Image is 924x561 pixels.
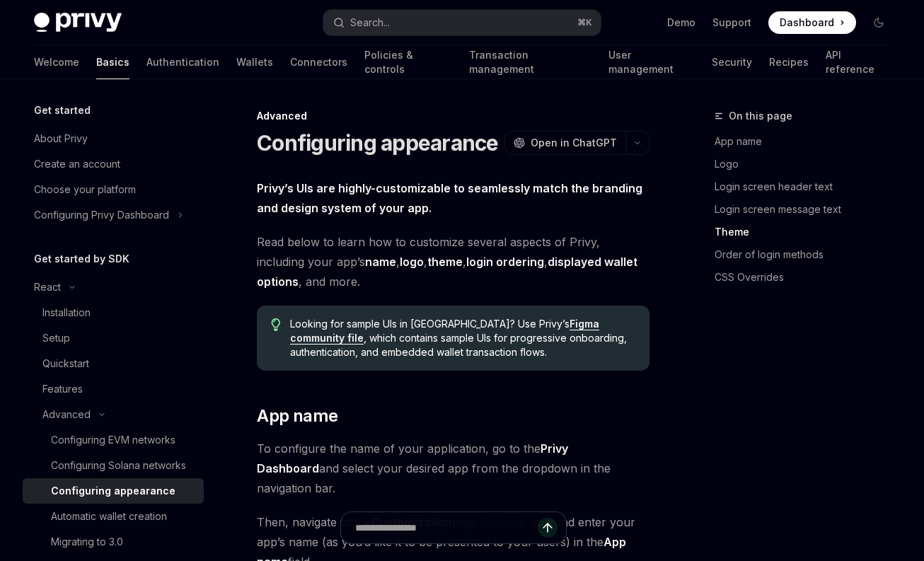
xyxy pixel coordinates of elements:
a: Wallets [236,45,273,79]
span: App name [257,405,337,427]
h1: Configuring appearance [257,130,499,156]
strong: Privy’s UIs are highly-customizable to seamlessly match the branding and design system of your app. [257,181,642,215]
button: Send message [538,518,558,538]
a: API reference [826,45,890,79]
a: CSS Overrides [715,266,901,289]
a: Basics [96,45,129,79]
a: Quickstart [23,351,204,376]
div: About Privy [34,130,88,147]
a: User management [608,45,695,79]
a: Configuring appearance [23,478,204,504]
div: Configuring appearance [51,482,175,499]
button: Toggle dark mode [867,11,890,34]
div: Migrating to 3.0 [51,533,123,550]
a: Welcome [34,45,79,79]
div: Advanced [257,109,649,123]
a: Authentication [146,45,219,79]
div: Configuring Privy Dashboard [34,207,169,224]
div: Setup [42,330,70,347]
span: Dashboard [780,16,834,30]
a: About Privy [23,126,204,151]
div: React [34,279,61,296]
a: Installation [23,300,204,325]
a: logo [400,255,424,270]
a: Login screen header text [715,175,901,198]
a: Logo [715,153,901,175]
button: Open in ChatGPT [504,131,625,155]
span: Read below to learn how to customize several aspects of Privy, including your app’s , , , , , and... [257,232,649,291]
a: App name [715,130,901,153]
a: theme [427,255,463,270]
a: Create an account [23,151,204,177]
span: Looking for sample UIs in [GEOGRAPHIC_DATA]? Use Privy’s , which contains sample UIs for progress... [290,317,635,359]
a: Choose your platform [23,177,204,202]
a: Transaction management [469,45,591,79]
a: Connectors [290,45,347,79]
a: Theme [715,221,901,243]
img: dark logo [34,13,122,33]
h5: Get started [34,102,91,119]
a: Order of login methods [715,243,901,266]
div: Choose your platform [34,181,136,198]
div: Advanced [42,406,91,423]
h5: Get started by SDK [34,250,129,267]
span: ⌘ K [577,17,592,28]
a: Setup [23,325,204,351]
div: Create an account [34,156,120,173]
div: Search... [350,14,390,31]
a: Configuring Solana networks [23,453,204,478]
a: Support [712,16,751,30]
a: Features [23,376,204,402]
a: Recipes [769,45,809,79]
span: On this page [729,108,792,125]
a: Policies & controls [364,45,452,79]
a: Configuring EVM networks [23,427,204,453]
div: Automatic wallet creation [51,508,167,525]
a: name [365,255,396,270]
div: Quickstart [42,355,89,372]
div: Features [42,381,83,398]
a: Login screen message text [715,198,901,221]
a: Security [712,45,752,79]
button: Search...⌘K [323,10,601,35]
span: To configure the name of your application, go to the and select your desired app from the dropdow... [257,439,649,498]
div: Configuring EVM networks [51,432,175,449]
a: Migrating to 3.0 [23,529,204,555]
div: Configuring Solana networks [51,457,186,474]
a: Demo [667,16,695,30]
a: Dashboard [768,11,856,34]
svg: Tip [271,318,281,331]
a: login ordering [466,255,544,270]
a: Automatic wallet creation [23,504,204,529]
span: Open in ChatGPT [531,136,617,150]
div: Installation [42,304,91,321]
